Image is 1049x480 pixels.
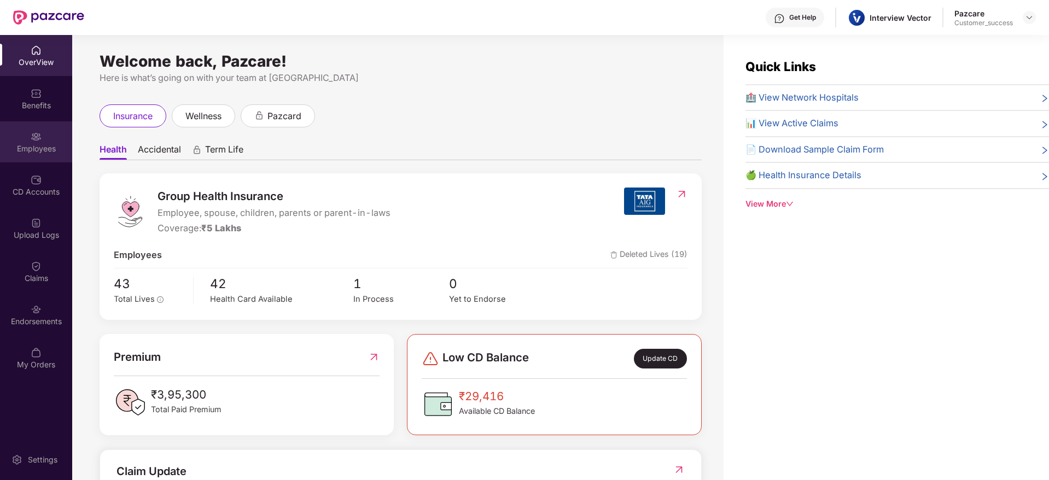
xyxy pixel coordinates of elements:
[1040,119,1049,131] span: right
[449,293,545,306] div: Yet to Endorse
[954,8,1013,19] div: Pazcare
[254,110,264,120] div: animation
[368,348,380,366] img: RedirectIcon
[676,189,687,200] img: RedirectIcon
[114,348,161,366] span: Premium
[745,59,816,74] span: Quick Links
[11,454,22,465] img: svg+xml;base64,PHN2ZyBpZD0iU2V0dGluZy0yMHgyMCIgeG1sbnM9Imh0dHA6Ly93d3cudzMub3JnLzIwMDAvc3ZnIiB3aW...
[201,223,241,233] span: ₹5 Lakhs
[786,200,794,208] span: down
[31,174,42,185] img: svg+xml;base64,PHN2ZyBpZD0iQ0RfQWNjb3VudHMiIGRhdGEtbmFtZT0iQ0QgQWNjb3VudHMiIHhtbG5zPSJodHRwOi8vd3...
[31,304,42,315] img: svg+xml;base64,PHN2ZyBpZD0iRW5kb3JzZW1lbnRzIiB4bWxucz0iaHR0cDovL3d3dy53My5vcmcvMjAwMC9zdmciIHdpZH...
[114,274,185,294] span: 43
[459,405,535,417] span: Available CD Balance
[745,198,1049,210] div: View More
[138,144,181,160] span: Accidental
[31,88,42,99] img: svg+xml;base64,PHN2ZyBpZD0iQmVuZWZpdHMiIHhtbG5zPSJodHRwOi8vd3d3LnczLm9yZy8yMDAwL3N2ZyIgd2lkdGg9Ij...
[422,350,439,367] img: svg+xml;base64,PHN2ZyBpZD0iRGFuZ2VyLTMyeDMyIiB4bWxucz0iaHR0cDovL3d3dy53My5vcmcvMjAwMC9zdmciIHdpZH...
[210,293,353,306] div: Health Card Available
[31,131,42,142] img: svg+xml;base64,PHN2ZyBpZD0iRW1wbG95ZWVzIiB4bWxucz0iaHR0cDovL3d3dy53My5vcmcvMjAwMC9zdmciIHdpZHRoPS...
[158,188,391,205] span: Group Health Insurance
[31,218,42,229] img: svg+xml;base64,PHN2ZyBpZD0iVXBsb2FkX0xvZ3MiIGRhdGEtbmFtZT0iVXBsb2FkIExvZ3MiIHhtbG5zPSJodHRwOi8vd3...
[100,71,702,85] div: Here is what’s going on with your team at [GEOGRAPHIC_DATA]
[745,168,861,183] span: 🍏 Health Insurance Details
[100,57,702,66] div: Welcome back, Pazcare!
[610,251,617,259] img: deleteIcon
[210,274,353,294] span: 42
[1040,171,1049,183] span: right
[113,109,153,123] span: insurance
[1040,145,1049,157] span: right
[634,349,687,368] div: Update CD
[151,386,222,403] span: ₹3,95,300
[158,206,391,220] span: Employee, spouse, children, parents or parent-in-laws
[151,403,222,415] span: Total Paid Premium
[624,188,665,215] img: insurerIcon
[774,13,785,24] img: svg+xml;base64,PHN2ZyBpZD0iSGVscC0zMngzMiIgeG1sbnM9Imh0dHA6Ly93d3cudzMub3JnLzIwMDAvc3ZnIiB3aWR0aD...
[1040,93,1049,105] span: right
[422,388,454,420] img: CDBalanceIcon
[31,347,42,358] img: svg+xml;base64,PHN2ZyBpZD0iTXlfT3JkZXJzIiBkYXRhLW5hbWU9Ik15IE9yZGVycyIgeG1sbnM9Imh0dHA6Ly93d3cudz...
[954,19,1013,27] div: Customer_success
[114,248,162,262] span: Employees
[449,274,545,294] span: 0
[114,386,147,419] img: PaidPremiumIcon
[158,221,391,236] div: Coverage:
[157,296,164,303] span: info-circle
[353,274,449,294] span: 1
[116,463,187,480] div: Claim Update
[25,454,61,465] div: Settings
[114,195,147,228] img: logo
[192,145,202,155] div: animation
[870,13,931,23] div: Interview Vector
[745,143,884,157] span: 📄 Download Sample Claim Form
[353,293,449,306] div: In Process
[205,144,243,160] span: Term Life
[1025,13,1034,22] img: svg+xml;base64,PHN2ZyBpZD0iRHJvcGRvd24tMzJ4MzIiIHhtbG5zPSJodHRwOi8vd3d3LnczLm9yZy8yMDAwL3N2ZyIgd2...
[185,109,222,123] span: wellness
[745,91,859,105] span: 🏥 View Network Hospitals
[789,13,816,22] div: Get Help
[442,349,529,368] span: Low CD Balance
[114,294,155,304] span: Total Lives
[673,464,685,475] img: RedirectIcon
[459,388,535,405] span: ₹29,416
[849,10,865,26] img: IV%20Logo%20(1).png
[745,116,838,131] span: 📊 View Active Claims
[31,45,42,56] img: svg+xml;base64,PHN2ZyBpZD0iSG9tZSIgeG1sbnM9Imh0dHA6Ly93d3cudzMub3JnLzIwMDAvc3ZnIiB3aWR0aD0iMjAiIG...
[100,144,127,160] span: Health
[13,10,84,25] img: New Pazcare Logo
[31,261,42,272] img: svg+xml;base64,PHN2ZyBpZD0iQ2xhaW0iIHhtbG5zPSJodHRwOi8vd3d3LnczLm9yZy8yMDAwL3N2ZyIgd2lkdGg9IjIwIi...
[267,109,301,123] span: pazcard
[610,248,687,262] span: Deleted Lives (19)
